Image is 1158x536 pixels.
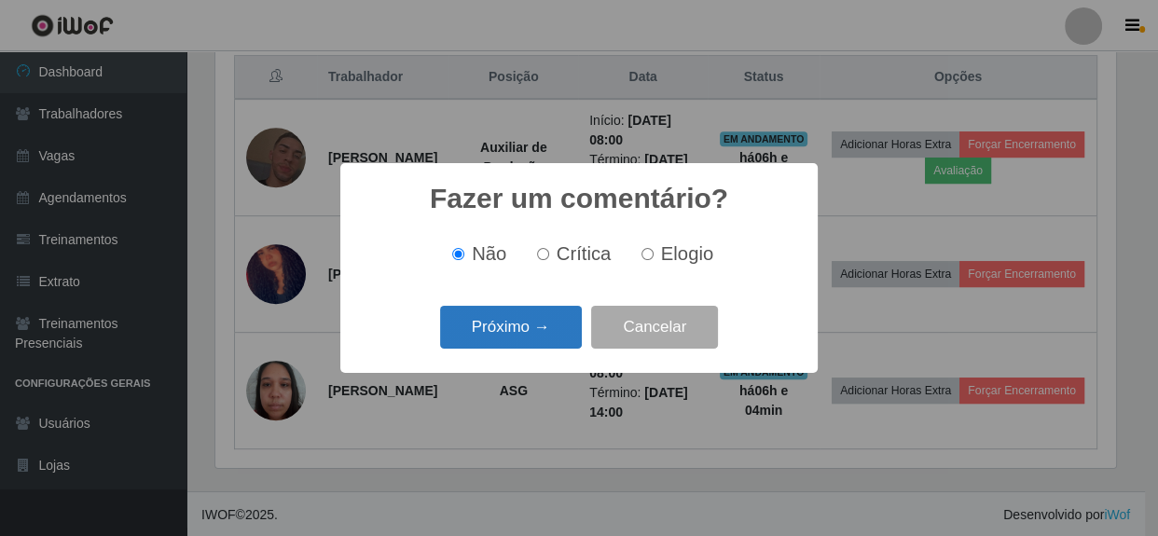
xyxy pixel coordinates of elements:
span: Não [472,243,506,264]
span: Elogio [661,243,713,264]
span: Crítica [557,243,612,264]
input: Elogio [641,248,654,260]
input: Crítica [537,248,549,260]
input: Não [452,248,464,260]
button: Próximo → [440,306,582,350]
h2: Fazer um comentário? [430,182,728,215]
button: Cancelar [591,306,718,350]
